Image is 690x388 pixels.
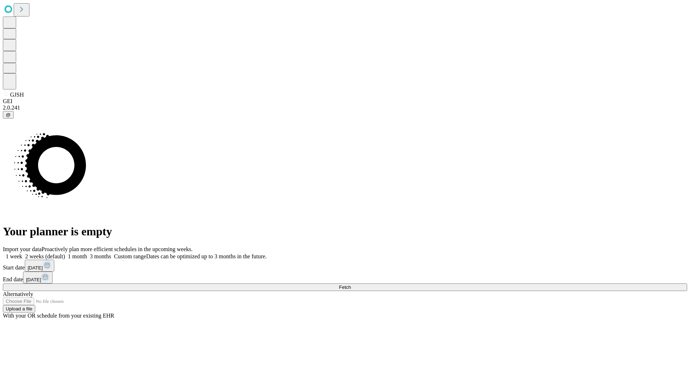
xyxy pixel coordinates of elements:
button: [DATE] [23,272,52,283]
span: [DATE] [28,265,43,271]
div: End date [3,272,687,283]
span: [DATE] [26,277,41,282]
button: Upload a file [3,305,35,313]
h1: Your planner is empty [3,225,687,238]
span: With your OR schedule from your existing EHR [3,313,114,319]
span: Dates can be optimized up to 3 months in the future. [146,253,267,259]
span: Alternatively [3,291,33,297]
span: 2 weeks (default) [25,253,65,259]
div: GEI [3,98,687,105]
div: 2.0.241 [3,105,687,111]
span: Proactively plan more efficient schedules in the upcoming weeks. [42,246,193,252]
span: GJSH [10,92,24,98]
span: 3 months [90,253,111,259]
span: 1 week [6,253,22,259]
div: Start date [3,260,687,272]
span: Import your data [3,246,42,252]
span: Custom range [114,253,146,259]
button: @ [3,111,14,119]
span: Fetch [339,285,351,290]
button: [DATE] [25,260,54,272]
button: Fetch [3,283,687,291]
span: @ [6,112,11,117]
span: 1 month [68,253,87,259]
